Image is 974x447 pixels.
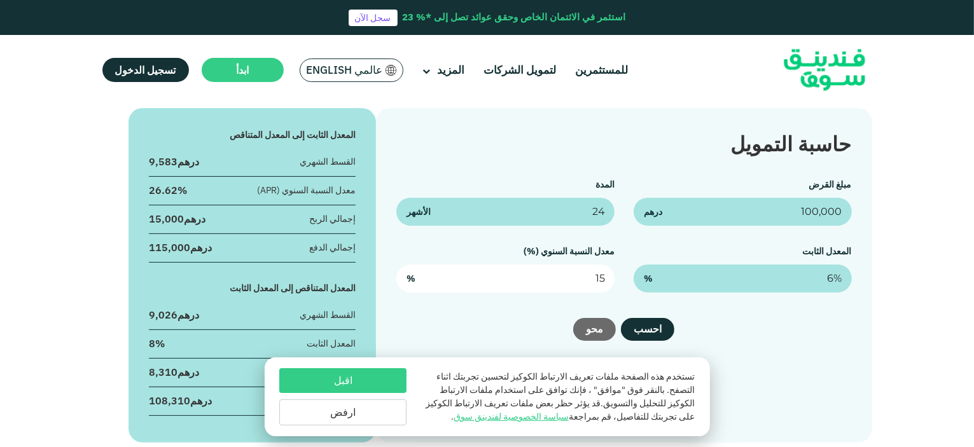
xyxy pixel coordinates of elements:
span: ابدأ [236,64,249,76]
span: عالمي English [307,63,383,78]
div: إجمالي الدفع [309,241,356,254]
button: محو [573,318,616,341]
span: 15,000 [149,212,184,225]
span: 108,310 [149,394,190,407]
span: 9,583 [149,155,177,168]
button: احسب [621,318,674,341]
span: 8,310 [149,366,177,378]
div: درهم [149,212,205,226]
span: الأشهر [407,205,431,219]
div: استثمر في الائتمان الخاص وحقق عوائد تصل إلى *% 23 [403,10,626,25]
span: للتفاصيل، قم بمراجعة . [451,411,649,422]
span: درهم [644,205,662,219]
button: ارفض [279,399,407,425]
div: 8% [149,336,165,350]
a: للمستثمرين [572,60,631,81]
div: درهم [149,240,212,254]
div: القسط الشهري [300,308,356,322]
button: اقبل [279,368,407,393]
label: المدة [595,179,615,190]
label: مبلغ القرض [809,179,852,190]
div: المعدل الثابت إلى المعدل المتناقص [149,128,356,142]
div: درهم [149,155,199,168]
div: حاسبة التمويل [396,128,851,159]
span: قد يؤثر حظر بعض ملفات تعريف الارتباط الكوكيز على تجربتك [426,397,695,422]
a: سجل الآن [349,10,398,26]
div: درهم [149,394,212,408]
div: درهم [149,365,199,379]
div: إجمالي الربح [309,212,356,226]
a: لتمويل الشركات [480,60,559,81]
div: معدل النسبة السنوي (APR) [257,184,356,197]
span: % [644,272,653,285]
span: 115,000 [149,241,190,254]
span: 9,026 [149,308,177,321]
a: تسجيل الدخول [102,58,189,82]
div: القسط الشهري [300,155,356,168]
img: Logo [762,38,887,102]
div: المعدل الثابت [307,337,356,350]
p: تستخدم هذه الصفحة ملفات تعريف الارتباط الكوكيز لتحسين تجربتك اثناء التصفح. بالنقر فوق "موافق" ، ف... [419,370,694,423]
span: المزيد [437,63,464,77]
div: المعدل المتناقص إلى المعدل الثابت [149,282,356,295]
div: درهم [149,308,199,322]
span: % [407,272,415,285]
a: سياسة الخصوصية لفندينق سوق [454,411,569,422]
span: تسجيل الدخول [115,64,176,76]
img: SA Flag [386,65,397,76]
label: المعدل الثابت [803,245,852,257]
div: 26.62% [149,183,187,197]
label: معدل النسبة السنوي (%) [524,245,615,257]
